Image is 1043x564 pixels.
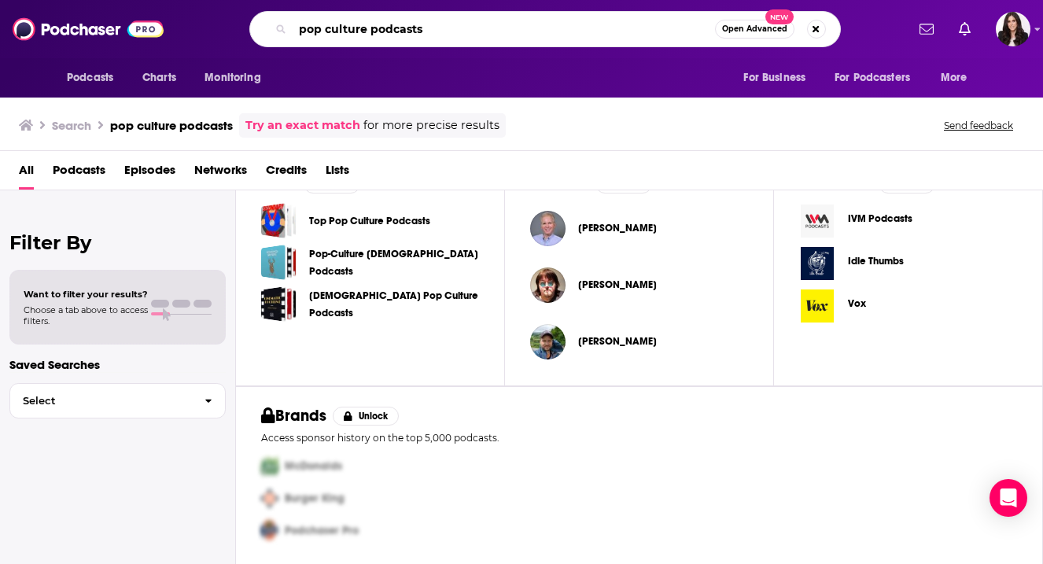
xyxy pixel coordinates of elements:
[255,482,285,514] img: Second Pro Logo
[722,25,787,33] span: Open Advanced
[578,335,657,348] span: [PERSON_NAME]
[996,12,1030,46] span: Logged in as RebeccaShapiro
[530,316,748,367] button: Wes TeasdaleWes Teasdale
[293,17,715,42] input: Search podcasts, credits, & more...
[132,63,186,93] a: Charts
[261,245,297,280] a: Pop-Culture Christian Podcasts
[261,203,297,238] a: Top Pop Culture Podcasts
[743,67,805,89] span: For Business
[19,157,34,190] a: All
[799,245,835,282] img: Idle Thumbs logo
[578,278,657,291] span: [PERSON_NAME]
[530,211,566,246] img: Gerald Glassford
[261,406,326,426] h2: Brands
[996,12,1030,46] img: User Profile
[24,289,148,300] span: Want to filter your results?
[824,63,933,93] button: open menu
[530,267,566,303] img: Ken Mills
[266,157,307,190] a: Credits
[56,63,134,93] button: open menu
[285,524,359,537] span: Podchaser Pro
[9,357,226,372] p: Saved Searches
[799,203,835,239] img: IVM Podcasts logo
[953,16,977,42] a: Show notifications dropdown
[363,116,499,135] span: for more precise results
[578,278,657,291] a: Ken Mills
[530,260,748,310] button: Ken MillsKen Mills
[255,450,285,482] img: First Pro Logo
[124,157,175,190] a: Episodes
[13,14,164,44] img: Podchaser - Follow, Share and Rate Podcasts
[578,222,657,234] span: [PERSON_NAME]
[578,335,657,348] a: Wes Teasdale
[848,212,912,225] span: IVM Podcasts
[765,9,794,24] span: New
[24,304,148,326] span: Choose a tab above to access filters.
[10,396,192,406] span: Select
[261,432,1017,444] p: Access sponsor history on the top 5,000 podcasts.
[799,288,1017,324] a: Vox logoVox
[326,157,349,190] a: Lists
[285,459,342,473] span: McDonalds
[530,324,566,359] img: Wes Teasdale
[333,407,400,426] button: Unlock
[67,67,113,89] span: Podcasts
[309,245,479,280] a: Pop-Culture [DEMOGRAPHIC_DATA] Podcasts
[732,63,825,93] button: open menu
[835,67,910,89] span: For Podcasters
[110,118,233,133] h3: pop culture podcasts
[9,383,226,418] button: Select
[52,118,91,133] h3: Search
[799,288,835,324] img: Vox logo
[53,157,105,190] a: Podcasts
[941,67,967,89] span: More
[285,492,345,505] span: Burger King
[245,116,360,135] a: Try an exact match
[249,11,841,47] div: Search podcasts, credits, & more...
[261,286,297,322] a: Christian Pop Culture Podcasts
[578,222,657,234] a: Gerald Glassford
[939,119,1018,132] button: Send feedback
[930,63,987,93] button: open menu
[309,212,430,230] a: Top Pop Culture Podcasts
[913,16,940,42] a: Show notifications dropdown
[715,20,794,39] button: Open AdvancedNew
[193,63,281,93] button: open menu
[205,67,260,89] span: Monitoring
[530,203,748,253] button: Gerald GlassfordGerald Glassford
[799,203,1017,239] a: IVM Podcasts logoIVM Podcasts
[996,12,1030,46] button: Show profile menu
[990,479,1027,517] div: Open Intercom Messenger
[255,514,285,547] img: Third Pro Logo
[848,255,904,267] span: Idle Thumbs
[142,67,176,89] span: Charts
[799,245,1017,282] a: Idle Thumbs logoIdle Thumbs
[848,297,866,310] span: Vox
[194,157,247,190] a: Networks
[9,231,226,254] h2: Filter By
[309,287,479,322] a: [DEMOGRAPHIC_DATA] Pop Culture Podcasts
